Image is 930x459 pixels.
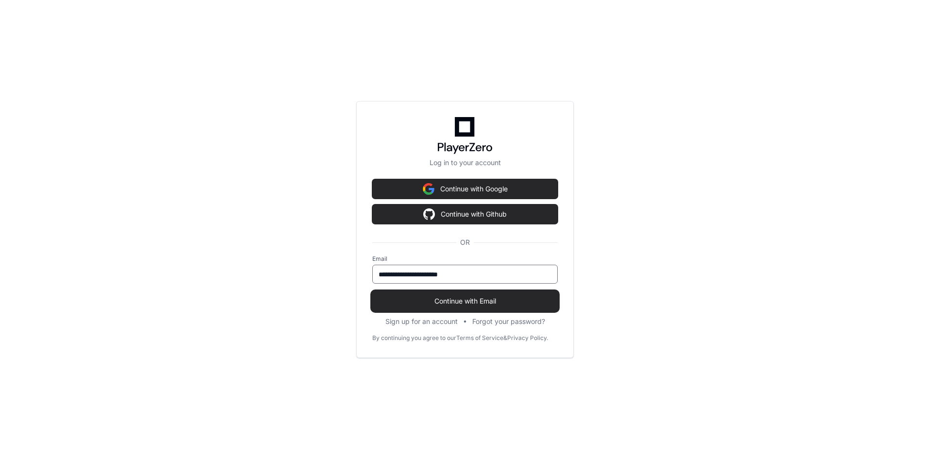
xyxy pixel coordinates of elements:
label: Email [372,255,558,263]
button: Sign up for an account [385,317,458,326]
button: Forgot your password? [472,317,545,326]
div: & [503,334,507,342]
a: Privacy Policy. [507,334,548,342]
img: Sign in with google [423,204,435,224]
img: Sign in with google [423,179,434,199]
span: OR [456,238,474,247]
button: Continue with Email [372,291,558,311]
button: Continue with Github [372,204,558,224]
p: Log in to your account [372,158,558,168]
div: By continuing you agree to our [372,334,456,342]
span: Continue with Email [372,296,558,306]
a: Terms of Service [456,334,503,342]
button: Continue with Google [372,179,558,199]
